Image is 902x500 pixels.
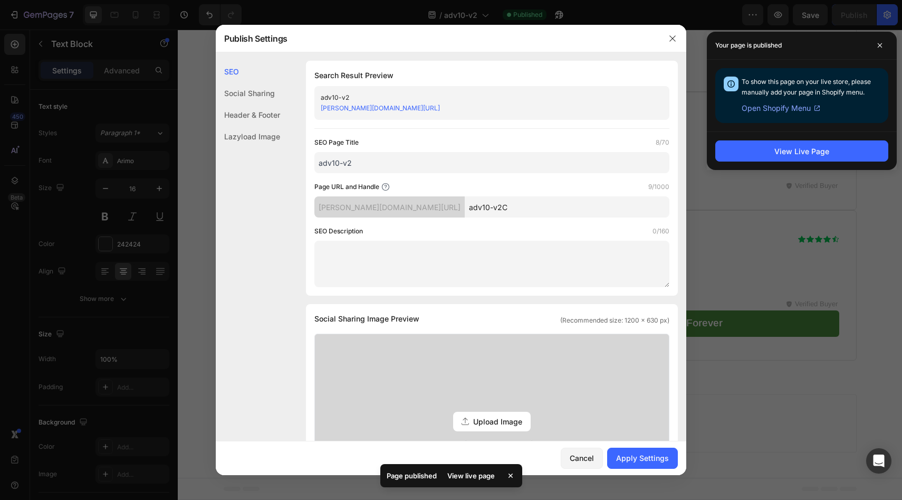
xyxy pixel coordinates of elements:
[63,281,661,307] a: 👉Secure Your [PERSON_NAME] Panties Now – Before They’re Gone Forever
[248,383,312,394] div: Choose templates
[314,226,363,237] label: SEO Description
[715,40,782,51] p: Your page is published
[64,270,179,279] p: – [PERSON_NAME], 62
[715,140,888,162] button: View Live Page
[244,396,316,405] span: inspired by CRO experts
[192,288,545,299] span: Secure Your [PERSON_NAME] Panties Now – Before They’re Gone Forever
[179,288,192,299] span: 👉
[321,104,440,112] a: [PERSON_NAME][DOMAIN_NAME][URL]
[570,452,594,464] div: Cancel
[409,383,473,394] div: Add blank section
[656,137,669,148] label: 8/70
[321,92,646,103] div: adv10-v2
[314,152,669,173] input: Title
[616,452,669,464] div: Apply Settings
[315,439,669,448] span: Supported file: .jpg, .jpeg, .png, .gif, .webp
[64,152,179,161] p: – [PERSON_NAME], 66
[607,448,678,469] button: Apply Settings
[314,137,359,148] label: SEO Page Title
[64,113,478,131] p: I used to wake up worried about leaks in the middle of the night. With [PERSON_NAME]’s panties, I...
[216,126,280,147] div: Lazyload Image
[617,269,660,280] p: Verified Buyer
[401,396,479,405] span: then drag & drop elements
[64,199,142,221] strong: No More Awkward Moments at Work
[617,33,660,43] p: Verified Buyer
[216,25,659,52] div: Publish Settings
[441,468,501,483] div: View live page
[216,104,280,126] div: Header & Footer
[330,396,387,405] span: from URL or image
[652,226,669,237] label: 0/160
[774,146,829,157] div: View Live Page
[560,316,669,325] span: (Recommended size: 1200 x 630 px)
[465,196,669,218] input: Handle
[216,61,280,82] div: SEO
[387,470,437,481] p: Page published
[331,383,387,394] div: Generate layout
[742,102,811,115] span: Open Shopify Menu
[561,448,603,469] button: Cancel
[314,196,465,218] div: [PERSON_NAME][DOMAIN_NAME][URL]
[314,69,669,82] h1: Search Result Preview
[64,231,478,249] p: I used to dread long meetings or presentations. A leak at work? My worst nightmare. [PERSON_NAME]...
[648,182,669,192] label: 9/1000
[216,82,280,104] div: Social Sharing
[64,80,168,103] strong: Finally Sleeping Through the Night
[314,182,379,192] label: Page URL and Handle
[337,359,387,370] span: Add section
[742,78,871,96] span: To show this page on your live store, please manually add your page in Shopify menu.
[473,416,522,427] span: Upload Image
[314,313,419,325] span: Social Sharing Image Preview
[64,33,179,42] p: – [PERSON_NAME], 70
[617,151,660,162] p: Verified Buyer
[866,448,891,474] div: Open Intercom Messenger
